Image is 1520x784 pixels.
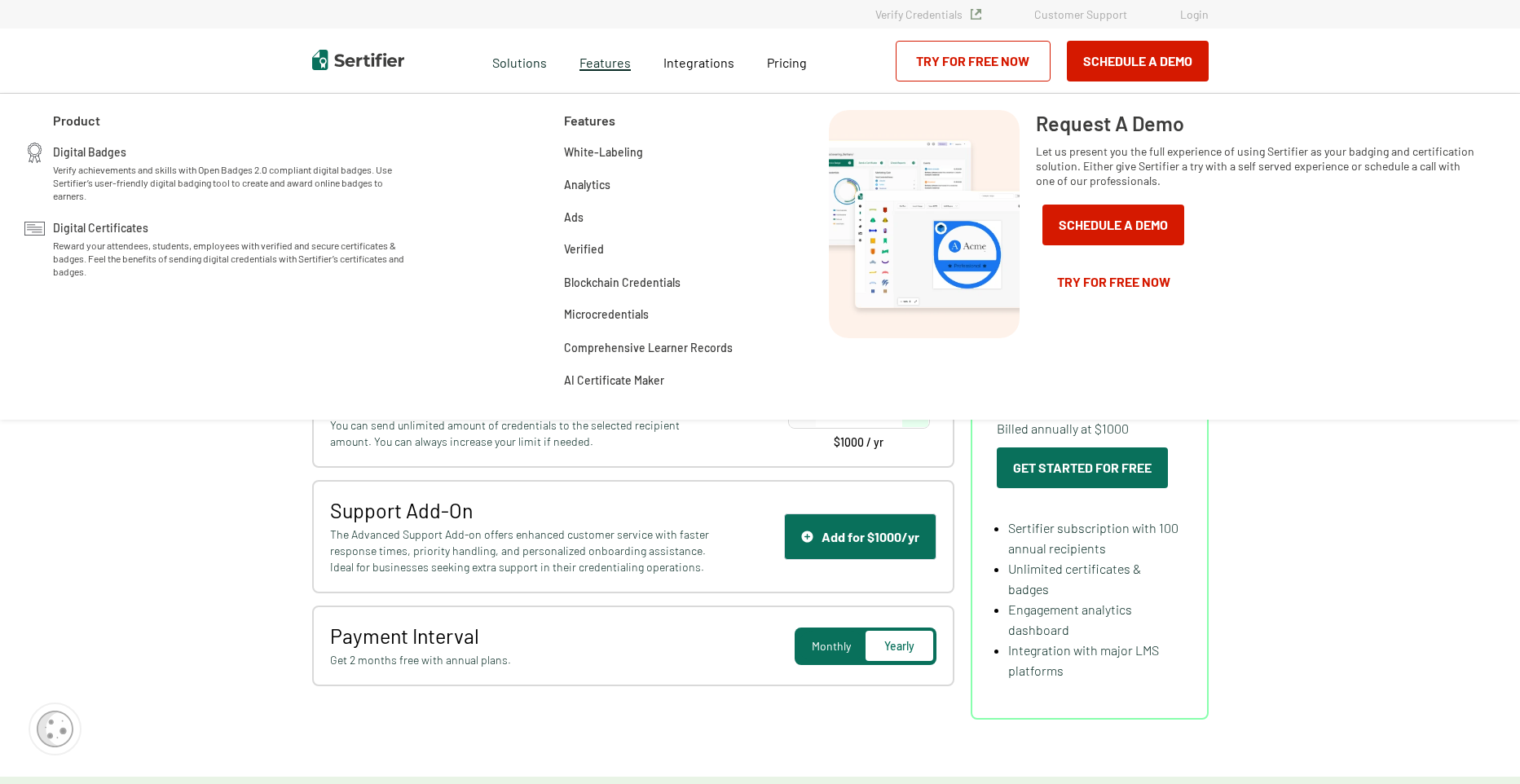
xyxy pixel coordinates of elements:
[1008,601,1132,637] span: Engagement analytics dashboard
[564,305,649,324] span: Microcredentials
[663,55,734,70] span: Integrations
[1042,205,1184,245] button: Schedule a Demo
[1036,110,1184,136] span: Request A Demo
[53,110,100,130] span: Product
[834,437,883,448] span: $1000 / yr
[53,218,415,278] a: Digital CertificatesReward your attendees, students, employees with verified and secure certifica...
[663,51,734,71] a: Integrations
[579,51,631,71] span: Features
[564,240,604,258] span: Verified
[564,208,584,224] a: Ads
[997,418,1129,438] span: Billed annually at $1000
[330,498,714,522] span: Support Add-On
[784,513,936,560] button: Support IconAdd for $1000/yr
[801,531,813,543] img: Support Icon
[1008,561,1141,597] span: Unlimited certificates & badges
[330,623,714,648] span: Payment Interval
[1438,706,1520,784] iframe: Chat Widget
[330,652,714,668] span: Get 2 months free with annual plans.
[330,526,714,575] span: The Advanced Support Add-on offers enhanced customer service with faster response times, priority...
[801,529,919,544] div: Add for $1000/yr
[53,218,148,235] span: Digital Certificates
[1036,262,1191,302] a: Try for Free Now
[884,639,914,653] span: Yearly
[971,9,981,20] img: Verified
[564,306,649,322] a: Microcredentials
[564,338,733,355] a: Comprehensive Learner Records
[812,639,851,653] span: Monthly
[997,447,1168,488] button: Get Started For Free
[767,51,807,71] a: Pricing
[1067,41,1209,81] button: Schedule a Demo
[53,143,126,159] span: Digital Badges
[564,371,664,387] a: AI Certificate Maker
[53,143,415,202] a: Digital BadgesVerify achievements and skills with Open Badges 2.0 compliant digital badges. Use S...
[492,51,547,71] span: Solutions
[312,50,404,70] img: Sertifier | Digital Credentialing Platform
[564,273,681,289] a: Blockchain Credentials
[829,110,1020,338] img: Request A Demo
[1180,7,1209,21] a: Login
[564,143,643,159] a: White-Labeling
[24,218,45,239] img: Digital Certificates Icon
[564,110,615,130] span: Features
[53,163,415,202] span: Verify achievements and skills with Open Badges 2.0 compliant digital badges. Use Sertifier’s use...
[767,55,807,70] span: Pricing
[1034,7,1127,21] a: Customer Support
[896,41,1051,81] a: Try for Free Now
[1008,520,1179,556] span: Sertifier subscription with 100 annual recipients
[1036,144,1479,188] span: Let us present you the full experience of using Sertifier as your badging and certification solut...
[564,175,610,192] a: Analytics
[564,240,604,257] a: Verified
[875,7,981,21] a: Verify Credentials
[37,711,73,747] img: Cookie Popup Icon
[53,239,415,278] span: Reward your attendees, students, employees with verified and secure certificates & badges. Feel t...
[330,417,714,450] span: You can send unlimited amount of credentials to the selected recipient amount. You can always inc...
[1008,642,1159,678] span: Integration with major LMS platforms
[24,143,45,163] img: Digital Badges Icon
